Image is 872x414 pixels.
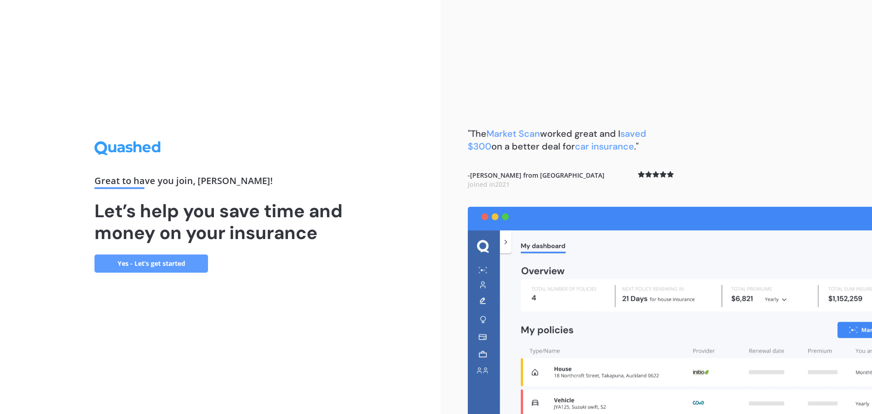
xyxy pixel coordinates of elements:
[575,140,634,152] span: car insurance
[468,207,872,414] img: dashboard.webp
[468,171,604,189] b: - [PERSON_NAME] from [GEOGRAPHIC_DATA]
[468,128,646,152] b: "The worked great and I on a better deal for ."
[94,200,346,244] h1: Let’s help you save time and money on your insurance
[94,254,208,273] a: Yes - Let’s get started
[468,128,646,152] span: saved $300
[94,176,346,189] div: Great to have you join , [PERSON_NAME] !
[486,128,540,140] span: Market Scan
[468,180,510,189] span: Joined in 2021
